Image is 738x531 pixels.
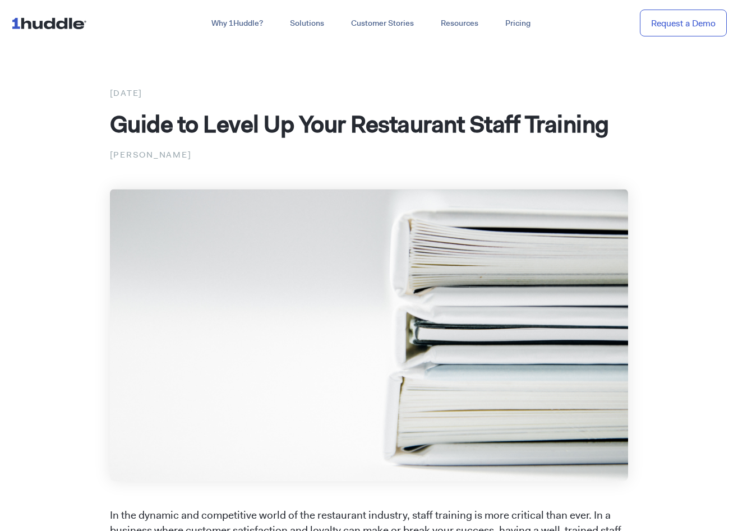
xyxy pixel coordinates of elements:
a: Request a Demo [640,10,727,37]
p: [PERSON_NAME] [110,147,629,162]
div: [DATE] [110,86,629,100]
a: Solutions [276,13,338,34]
span: Guide to Level Up Your Restaurant Staff Training [110,108,609,140]
a: Pricing [492,13,544,34]
a: Why 1Huddle? [198,13,276,34]
img: Restaurant Staff Training [110,189,629,481]
a: Resources [427,13,492,34]
a: Customer Stories [338,13,427,34]
img: ... [11,12,91,34]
